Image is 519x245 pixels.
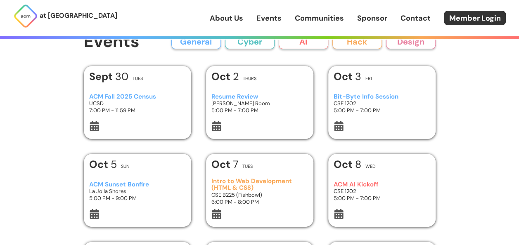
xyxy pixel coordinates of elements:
h1: 30 [89,71,128,82]
button: Hack [332,34,382,49]
h3: Intro to Web Development (HTML & CSS) [211,178,308,191]
h1: 7 [211,159,238,170]
a: at [GEOGRAPHIC_DATA] [13,4,117,28]
h3: 6:00 PM - 8:00 PM [211,198,308,205]
h3: 5:00 PM - 7:00 PM [334,195,430,202]
h2: Wed [365,164,376,169]
a: About Us [210,13,243,24]
button: AI [279,34,328,49]
h2: Sun [121,164,130,169]
b: Oct [334,70,355,83]
b: Oct [334,158,355,171]
h3: Bit-Byte Info Session [334,93,430,100]
h3: ACM Fall 2025 Census [89,93,185,100]
h3: 5:00 PM - 7:00 PM [211,107,308,114]
a: Communities [295,13,344,24]
h3: Resume Review [211,93,308,100]
h3: UCSD [89,100,185,107]
h3: [PERSON_NAME] Room [211,100,308,107]
button: Cyber [225,34,275,49]
h3: 5:00 PM - 9:00 PM [89,195,185,202]
h1: Events [84,33,140,51]
button: General [171,34,221,49]
a: Events [256,13,282,24]
b: Oct [211,70,233,83]
h1: 2 [211,71,239,82]
h2: Tues [242,164,253,169]
b: Sept [89,70,115,83]
button: Design [386,34,436,49]
a: Sponsor [357,13,387,24]
h2: Tues [133,76,143,81]
h1: 8 [334,159,361,170]
h3: CSE 1202 [334,188,430,195]
h3: 7:00 PM - 11:59 PM [89,107,185,114]
a: Member Login [444,11,506,25]
h3: CSE B225 (Fishbowl) [211,191,308,198]
h3: ACM AI Kickoff [334,181,430,188]
h3: CSE 1202 [334,100,430,107]
h1: 5 [89,159,117,170]
b: Oct [89,158,111,171]
h1: 3 [334,71,361,82]
p: at [GEOGRAPHIC_DATA] [40,10,117,21]
img: ACM Logo [13,4,38,28]
h3: 5:00 PM - 7:00 PM [334,107,430,114]
h3: ACM Sunset Bonfire [89,181,185,188]
b: Oct [211,158,233,171]
h3: La Jolla Shores [89,188,185,195]
h2: Thurs [243,76,256,81]
h2: Fri [365,76,372,81]
a: Contact [401,13,431,24]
